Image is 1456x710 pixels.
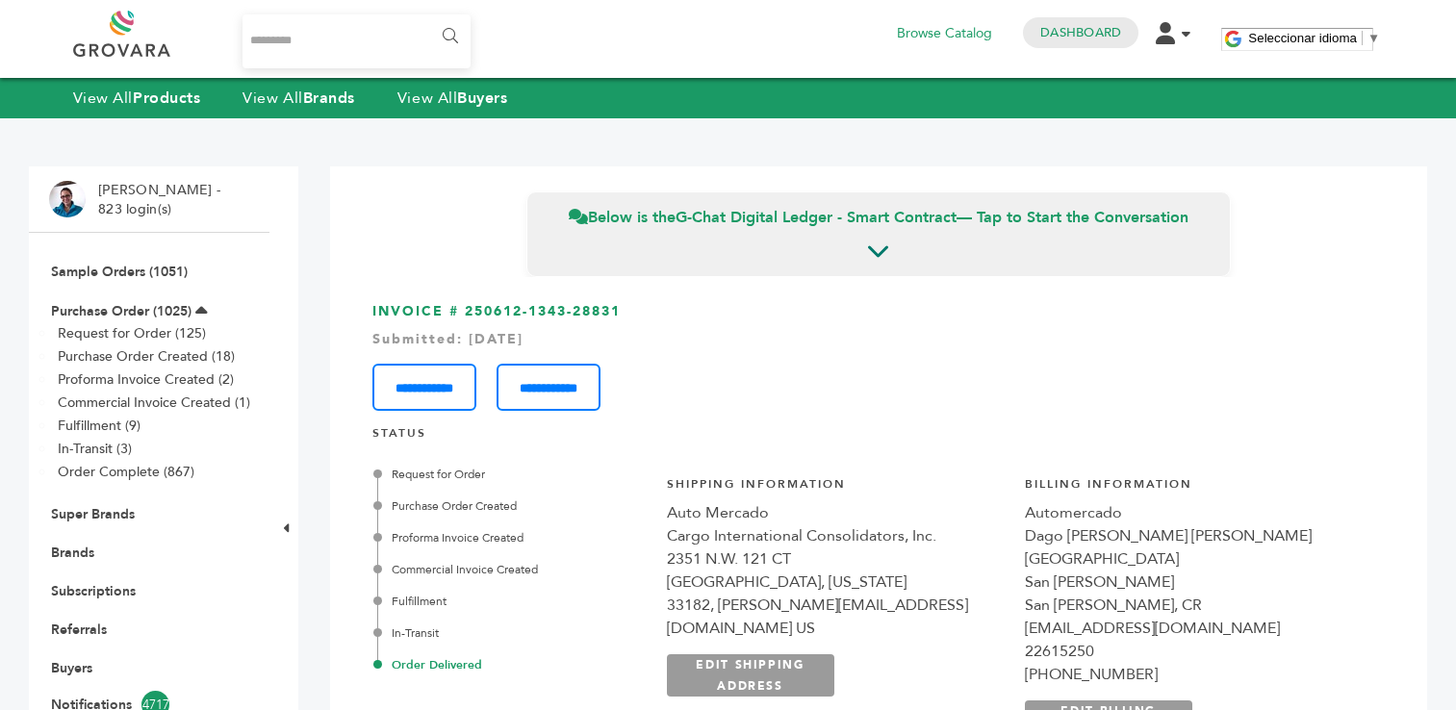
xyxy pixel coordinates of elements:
[372,302,1385,411] h3: INVOICE # 250612-1343-28831
[73,88,201,109] a: View AllProducts
[51,263,188,281] a: Sample Orders (1051)
[667,524,1006,547] div: Cargo International Consolidators, Inc.
[303,88,355,109] strong: Brands
[133,88,200,109] strong: Products
[1025,547,1364,571] div: [GEOGRAPHIC_DATA]
[897,23,992,44] a: Browse Catalog
[1025,594,1364,617] div: San [PERSON_NAME], CR
[377,561,646,578] div: Commercial Invoice Created
[58,347,235,366] a: Purchase Order Created (18)
[457,88,507,109] strong: Buyers
[377,656,646,673] div: Order Delivered
[1025,663,1364,686] div: [PHONE_NUMBER]
[377,497,646,515] div: Purchase Order Created
[667,594,1006,640] div: 33182, [PERSON_NAME][EMAIL_ADDRESS][DOMAIN_NAME] US
[377,529,646,546] div: Proforma Invoice Created
[58,417,140,435] a: Fulfillment (9)
[1248,31,1357,45] span: Seleccionar idioma
[667,476,1006,502] h4: Shipping Information
[58,324,206,342] a: Request for Order (125)
[51,582,136,600] a: Subscriptions
[1248,31,1380,45] a: Seleccionar idioma​
[377,466,646,483] div: Request for Order
[667,654,834,697] a: EDIT SHIPPING ADDRESS
[243,14,471,68] input: Search...
[1025,571,1364,594] div: San [PERSON_NAME]
[1040,24,1121,41] a: Dashboard
[676,207,957,228] strong: G-Chat Digital Ledger - Smart Contract
[377,624,646,642] div: In-Transit
[51,659,92,677] a: Buyers
[51,505,135,523] a: Super Brands
[51,302,192,320] a: Purchase Order (1025)
[377,593,646,610] div: Fulfillment
[372,330,1385,349] div: Submitted: [DATE]
[667,547,1006,571] div: 2351 N.W. 121 CT
[51,621,107,639] a: Referrals
[1025,476,1364,502] h4: Billing Information
[58,370,234,389] a: Proforma Invoice Created (2)
[1025,617,1364,640] div: [EMAIL_ADDRESS][DOMAIN_NAME]
[667,501,1006,524] div: Auto Mercado
[397,88,508,109] a: View AllBuyers
[372,425,1385,451] h4: STATUS
[1025,501,1364,524] div: Automercado
[569,207,1188,228] span: Below is the — Tap to Start the Conversation
[1025,524,1364,547] div: Dago [PERSON_NAME] [PERSON_NAME]
[1367,31,1380,45] span: ▼
[58,463,194,481] a: Order Complete (867)
[58,393,250,412] a: Commercial Invoice Created (1)
[1362,31,1363,45] span: ​
[58,440,132,458] a: In-Transit (3)
[243,88,355,109] a: View AllBrands
[51,544,94,562] a: Brands
[667,571,1006,594] div: [GEOGRAPHIC_DATA], [US_STATE]
[98,181,225,218] li: [PERSON_NAME] - 823 login(s)
[1025,640,1364,663] div: 22615250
